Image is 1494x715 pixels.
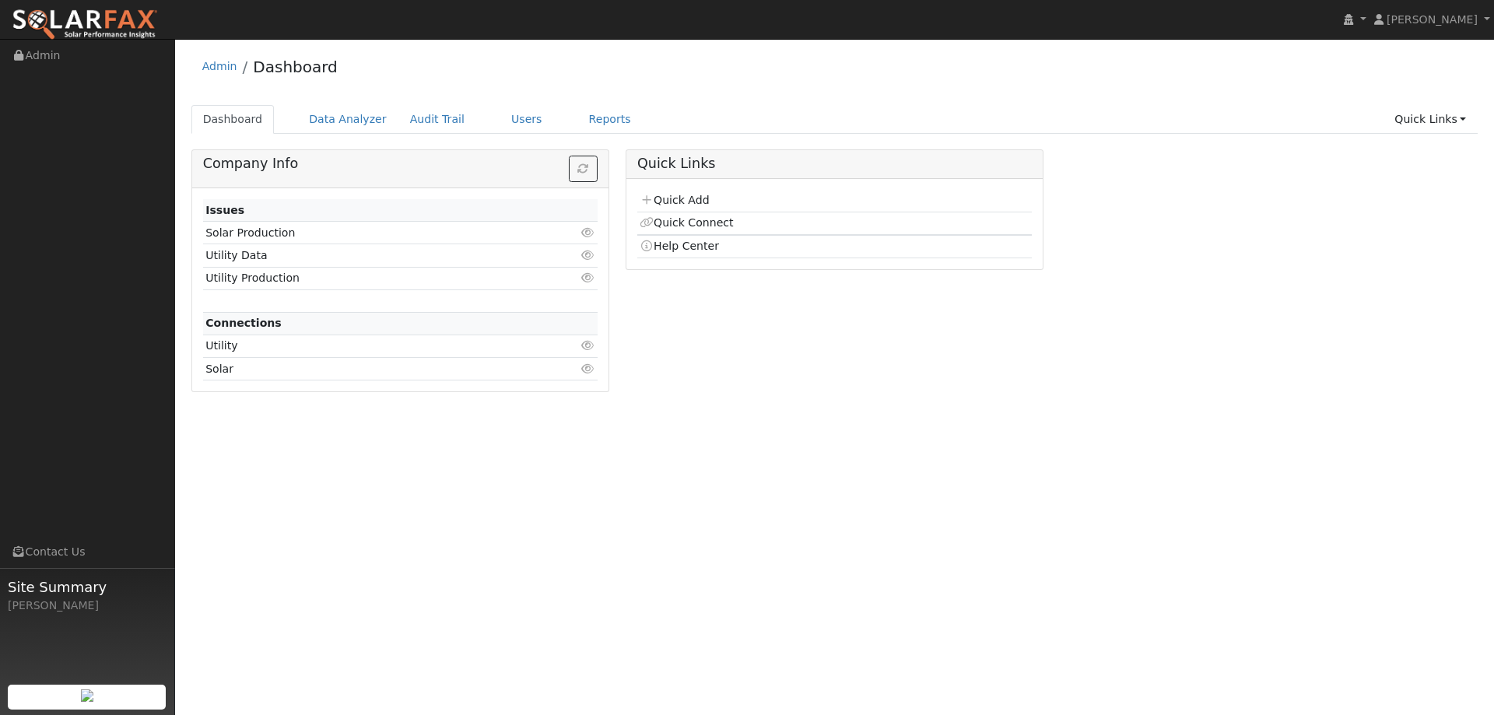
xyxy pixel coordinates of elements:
a: Quick Add [640,194,709,206]
td: Utility Data [203,244,534,267]
a: Reports [577,105,643,134]
i: Click to view [581,227,595,238]
img: retrieve [81,689,93,702]
div: [PERSON_NAME] [8,598,167,614]
a: Users [500,105,554,134]
h5: Company Info [203,156,598,172]
td: Solar [203,358,534,380]
i: Click to view [581,340,595,351]
i: Click to view [581,250,595,261]
a: Help Center [640,240,719,252]
img: SolarFax [12,9,158,41]
td: Utility [203,335,534,357]
a: Data Analyzer [297,105,398,134]
a: Quick Links [1383,105,1478,134]
a: Dashboard [191,105,275,134]
td: Solar Production [203,222,534,244]
i: Click to view [581,363,595,374]
strong: Issues [205,204,244,216]
a: Admin [202,60,237,72]
a: Audit Trail [398,105,476,134]
span: [PERSON_NAME] [1387,13,1478,26]
a: Dashboard [253,58,338,76]
i: Click to view [581,272,595,283]
span: Site Summary [8,577,167,598]
strong: Connections [205,317,282,329]
td: Utility Production [203,267,534,289]
h5: Quick Links [637,156,1032,172]
a: Quick Connect [640,216,733,229]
